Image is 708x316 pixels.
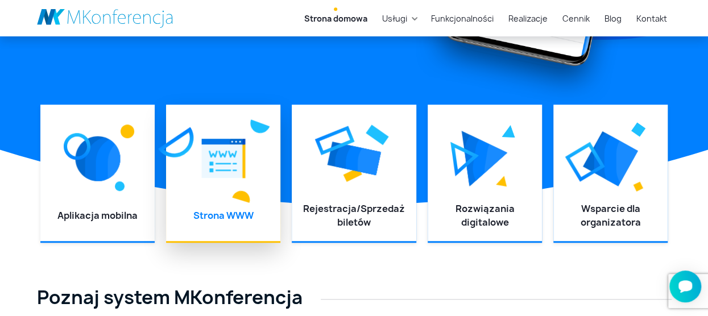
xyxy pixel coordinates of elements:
a: Aplikacja mobilna [57,209,138,222]
img: Graficzny element strony [631,123,646,138]
img: Graficzny element strony [75,136,120,181]
a: Wsparcie dla organizatora [580,202,640,228]
img: Graficzny element strony [115,181,125,191]
a: Blog [600,8,626,29]
img: Graficzny element strony [502,124,515,138]
img: Graficzny element strony [230,189,250,207]
a: Realizacje [504,8,552,29]
a: Rejestracja/Sprzedaż biletów [303,202,405,228]
a: Usługi [378,8,412,29]
img: Graficzny element strony [633,181,643,192]
a: Cennik [558,8,594,29]
img: Graficzny element strony [583,131,638,186]
a: Kontakt [632,8,672,29]
img: Graficzny element strony [201,133,245,184]
img: Graficzny element strony [366,124,389,145]
h2: Poznaj system MKonferencja [37,286,672,308]
img: Graficzny element strony [565,142,605,182]
img: Graficzny element strony [156,127,201,164]
iframe: Smartsupp widget button [669,271,701,302]
a: Rozwiązania digitalowe [455,202,514,228]
img: Graficzny element strony [64,133,90,160]
img: Graficzny element strony [310,117,358,164]
img: Graficzny element strony [450,142,479,176]
a: Strona WWW [193,209,254,222]
img: Graficzny element strony [327,142,381,176]
a: Strona domowa [300,8,372,29]
img: Graficzny element strony [462,131,508,186]
img: Graficzny element strony [249,116,271,135]
a: Funkcjonalności [427,8,498,29]
img: Graficzny element strony [121,124,134,138]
